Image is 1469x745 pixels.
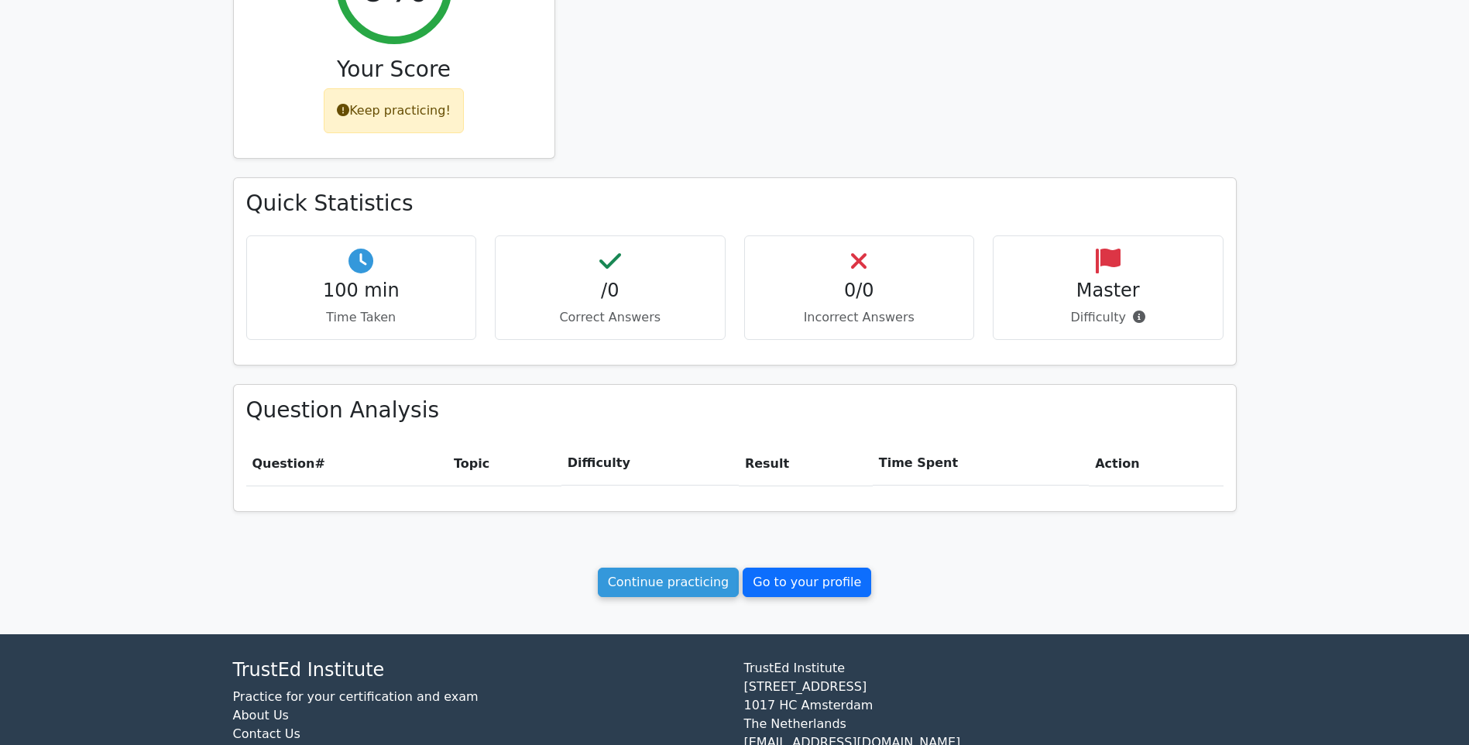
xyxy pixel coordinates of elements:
[324,88,464,133] div: Keep practicing!
[259,280,464,302] h4: 100 min
[757,308,962,327] p: Incorrect Answers
[1089,441,1223,486] th: Action
[246,397,1224,424] h3: Question Analysis
[873,441,1089,486] th: Time Spent
[448,441,561,486] th: Topic
[252,456,315,471] span: Question
[561,441,739,486] th: Difficulty
[1006,308,1210,327] p: Difficulty
[233,659,726,681] h4: TrustEd Institute
[743,568,871,597] a: Go to your profile
[246,57,542,83] h3: Your Score
[246,441,448,486] th: #
[598,568,740,597] a: Continue practicing
[1006,280,1210,302] h4: Master
[739,441,873,486] th: Result
[233,726,300,741] a: Contact Us
[757,280,962,302] h4: 0/0
[508,280,712,302] h4: /0
[233,689,479,704] a: Practice for your certification and exam
[259,308,464,327] p: Time Taken
[233,708,289,723] a: About Us
[246,191,1224,217] h3: Quick Statistics
[508,308,712,327] p: Correct Answers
